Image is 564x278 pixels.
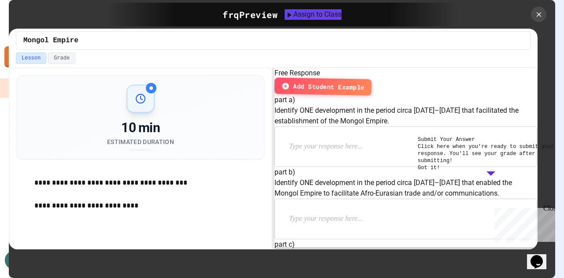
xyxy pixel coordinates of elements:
h6: Submit Your Answer [418,136,564,143]
p: Identify ONE development in the period circa [DATE]–[DATE] that facilitated the establishment of ... [275,105,537,126]
h6: part a) [275,95,537,105]
div: 10 min [107,120,174,136]
iframe: chat widget [491,204,555,242]
button: Lesson [16,52,46,64]
button: Got it! [418,164,440,171]
button: Grade [48,52,75,64]
button: Add Student Example [275,78,371,96]
p: Click here when you're ready to submit your response. You'll see your grade after submitting! [418,143,564,164]
span: Add Student Example [293,82,364,92]
div: Estimated Duration [107,137,174,146]
iframe: chat widget [527,243,555,269]
button: Assign to Class [285,9,341,20]
span: Mongol Empire [23,35,78,46]
div: frq Preview [223,8,278,21]
h6: Free Response [275,68,537,78]
p: Identify ONE development in the period circa [DATE]–[DATE] that enabled the Mongol Empire to faci... [275,178,537,199]
h6: part b) [275,167,537,178]
h6: part c) [275,239,537,250]
div: Chat with us now!Close [4,4,61,56]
